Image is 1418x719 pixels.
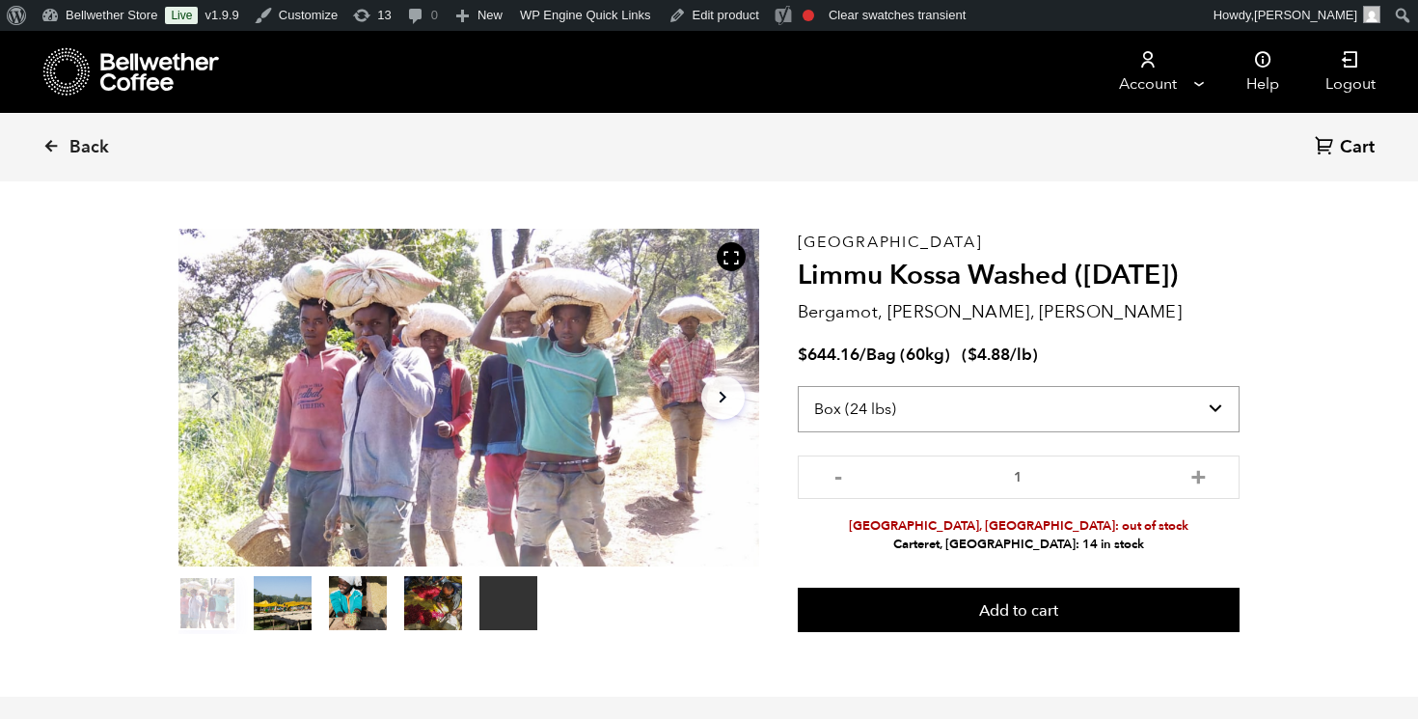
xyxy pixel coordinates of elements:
span: /lb [1010,344,1032,366]
bdi: 4.88 [968,344,1010,366]
a: Cart [1315,135,1379,161]
a: Account [1088,31,1207,113]
button: Add to cart [798,588,1240,632]
button: - [827,465,851,484]
span: Cart [1340,136,1375,159]
li: [GEOGRAPHIC_DATA], [GEOGRAPHIC_DATA]: out of stock [798,517,1240,536]
a: Live [165,7,198,24]
span: $ [968,344,977,366]
a: Help [1223,31,1302,113]
h2: Limmu Kossa Washed ([DATE]) [798,260,1240,292]
button: + [1186,465,1211,484]
li: Carteret, [GEOGRAPHIC_DATA]: 14 in stock [798,536,1240,554]
p: Bergamot, [PERSON_NAME], [PERSON_NAME] [798,299,1240,325]
span: / [859,344,866,366]
a: Logout [1302,31,1399,113]
video: Your browser does not support the video tag. [479,576,537,630]
span: Bag (60kg) [866,344,950,366]
bdi: 644.16 [798,344,859,366]
span: [PERSON_NAME] [1254,8,1357,22]
span: $ [798,344,807,366]
span: ( ) [962,344,1038,366]
div: Focus keyphrase not set [803,10,814,21]
span: Back [69,136,109,159]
